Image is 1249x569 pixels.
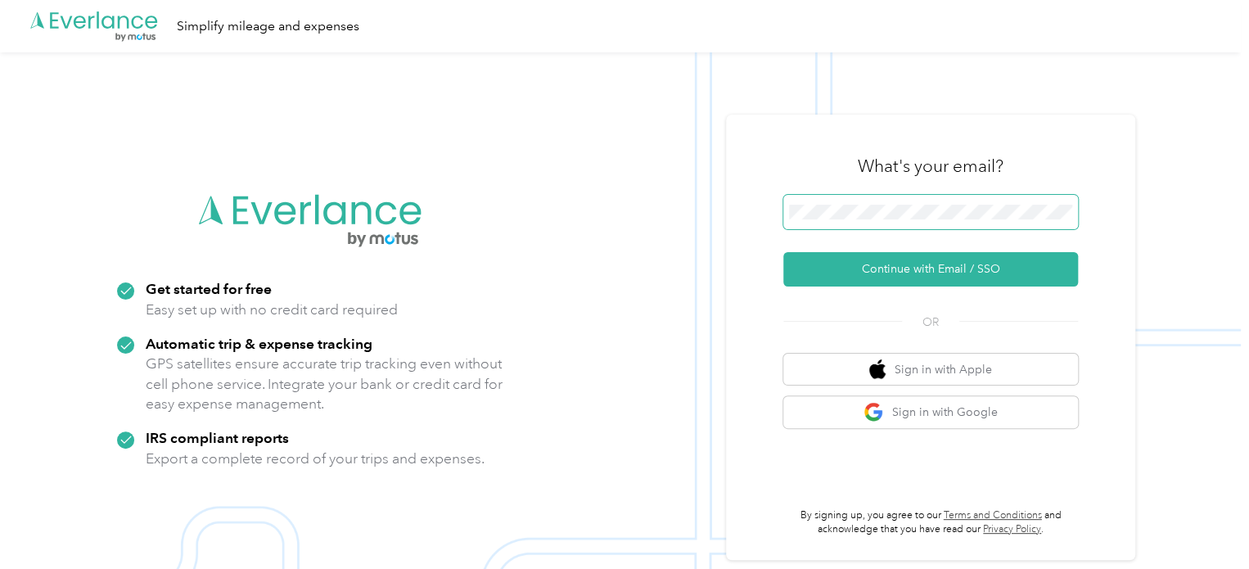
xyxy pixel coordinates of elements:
[944,509,1042,522] a: Terms and Conditions
[858,155,1003,178] h3: What's your email?
[146,335,372,352] strong: Automatic trip & expense tracking
[869,359,886,380] img: apple logo
[783,396,1078,428] button: google logoSign in with Google
[863,402,884,422] img: google logo
[146,354,503,414] p: GPS satellites ensure accurate trip tracking even without cell phone service. Integrate your bank...
[146,429,289,446] strong: IRS compliant reports
[983,523,1041,535] a: Privacy Policy
[783,252,1078,287] button: Continue with Email / SSO
[902,314,959,331] span: OR
[783,354,1078,386] button: apple logoSign in with Apple
[146,449,485,469] p: Export a complete record of your trips and expenses.
[783,508,1078,537] p: By signing up, you agree to our and acknowledge that you have read our .
[146,300,398,320] p: Easy set up with no credit card required
[177,16,359,37] div: Simplify mileage and expenses
[146,280,272,297] strong: Get started for free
